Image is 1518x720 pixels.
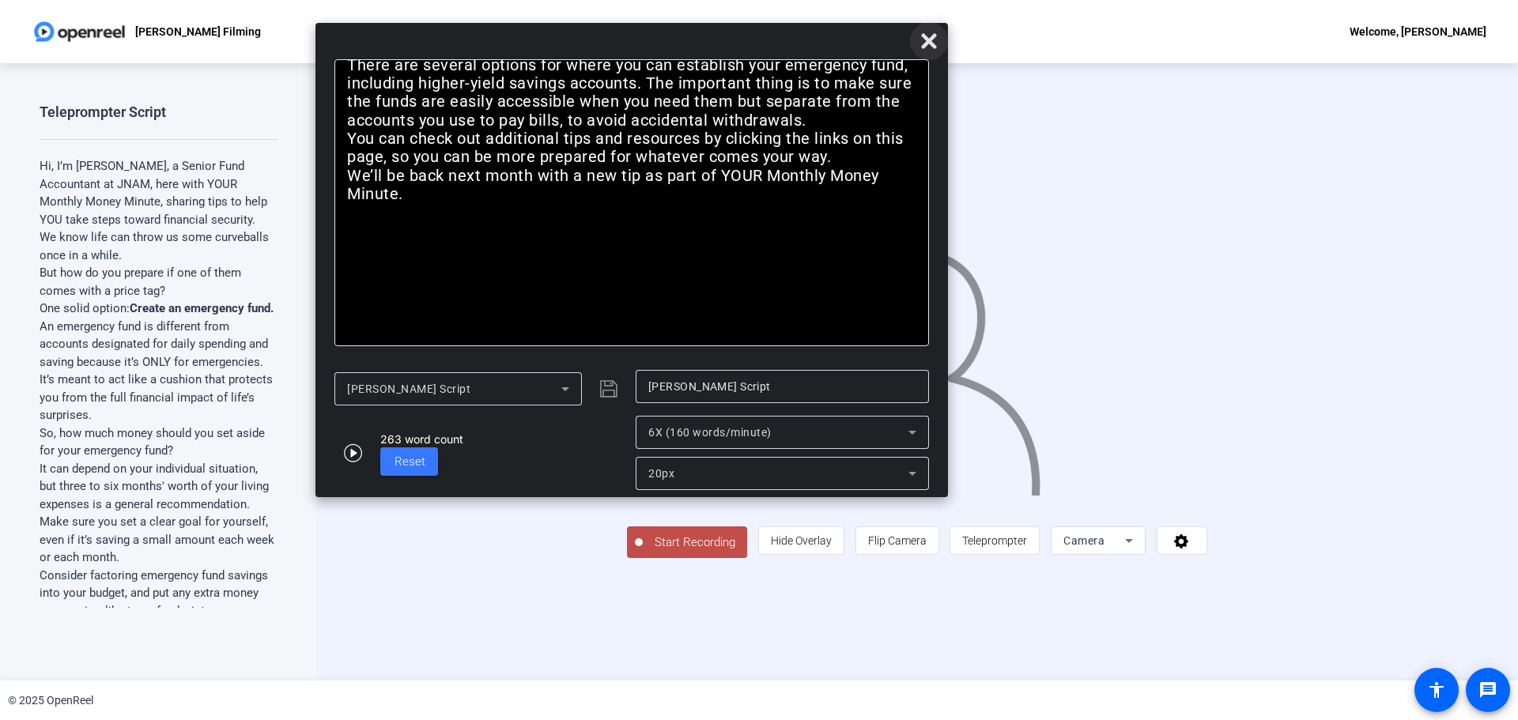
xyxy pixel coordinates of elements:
p: So, how much money should you set aside for your emergency fund? [40,424,277,460]
p: It can depend on your individual situation, but three to six months' worth of your living expense... [40,460,277,514]
mat-icon: accessibility [1427,680,1446,699]
span: Hide Overlay [771,534,832,547]
div: 263 word count [380,431,463,447]
div: © 2025 OpenReel [8,692,93,709]
span: Reset [395,454,425,469]
p: We know life can throw us some curveballs once in a while. [40,228,277,264]
mat-icon: message [1478,680,1497,699]
p: It’s meant to act like a cushion that protects you from the full financial impact of life’s surpr... [40,371,277,424]
p: Consider factoring emergency fund savings into your budget, and put any extra money you receive, ... [40,567,277,638]
p: One solid option: [40,300,277,318]
span: [PERSON_NAME] Script [347,383,470,395]
span: Flip Camera [868,534,927,547]
p: But how do you prepare if one of them comes with a price tag? [40,264,277,300]
span: 20px [648,467,674,480]
p: Make sure you set a clear goal for yourself, even if it’s saving a small amount each week or each... [40,513,277,567]
span: Teleprompter [962,534,1027,547]
input: Title [648,377,916,396]
strong: Create an emergency fund. [130,301,274,315]
p: An emergency fund is different from accounts designated for daily spending and saving because it’... [40,318,277,371]
p: We’ll be back next month with a new tip as part of YOUR Monthly Money Minute. [347,167,916,204]
button: Reset [380,447,438,476]
p: Hi, I’m [PERSON_NAME], a Senior Fund Accountant at JNAM, here with YOUR Monthly Money Minute, sha... [40,157,277,228]
p: There are several options for where you can establish your emergency fund, including higher-yield... [347,56,916,130]
span: Camera [1063,534,1105,547]
div: Welcome, [PERSON_NAME] [1350,22,1486,41]
img: OpenReel logo [32,16,127,47]
p: [PERSON_NAME] Filming [135,22,261,41]
div: Teleprompter Script [40,103,166,122]
span: 6X (160 words/minute) [648,426,772,439]
span: Start Recording [643,533,747,552]
p: You can check out additional tips and resources by clicking the links on this page, so you can be... [347,130,916,167]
